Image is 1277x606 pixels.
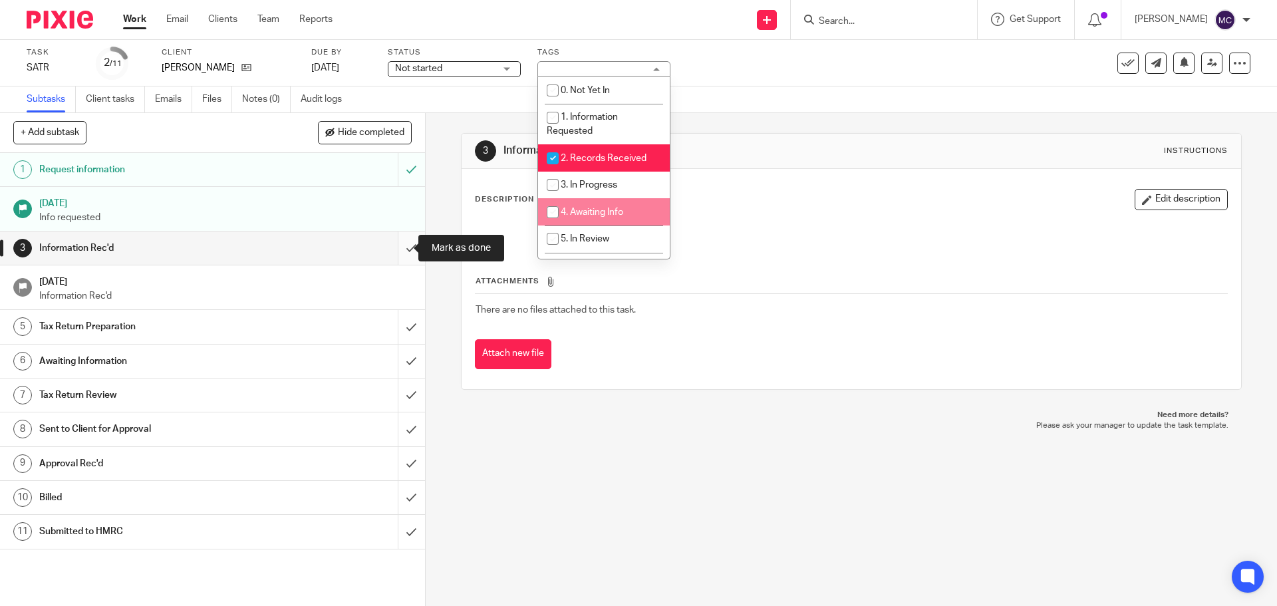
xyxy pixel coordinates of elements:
div: 3 [475,140,496,162]
a: Subtasks [27,86,76,112]
span: Hide completed [338,128,404,138]
label: Client [162,47,295,58]
a: Reports [299,13,333,26]
label: Due by [311,47,371,58]
span: Not started [395,64,442,73]
h1: Submitted to HMRC [39,522,269,541]
a: Team [257,13,279,26]
div: 1 [13,160,32,179]
button: Attach new file [475,339,551,369]
small: /11 [110,60,122,67]
a: Emails [155,86,192,112]
div: SATR [27,61,80,75]
p: Please ask your manager to update the task template. [474,420,1228,431]
span: 2. Records Received [561,154,646,163]
button: Edit description [1135,189,1228,210]
button: Hide completed [318,121,412,144]
p: [PERSON_NAME] [162,61,235,75]
a: Work [123,13,146,26]
label: Tags [537,47,670,58]
h1: Awaiting Information [39,351,269,371]
p: [PERSON_NAME] [1135,13,1208,26]
span: 1. Information Requested [547,112,618,136]
div: 8 [13,420,32,438]
span: 3. In Progress [561,180,617,190]
p: Need more details? [474,410,1228,420]
label: Task [27,47,80,58]
div: 5 [13,317,32,336]
div: Instructions [1164,146,1228,156]
button: + Add subtask [13,121,86,144]
h1: Information Rec'd [39,238,269,258]
label: Status [388,47,521,58]
input: Search [817,16,937,28]
span: Get Support [1010,15,1061,24]
p: Info requested [39,211,412,224]
div: 9 [13,454,32,473]
span: 5. In Review [561,234,609,243]
h1: Request information [39,160,269,180]
h1: Tax Return Review [39,385,269,405]
h1: Billed [39,488,269,508]
div: 2 [104,55,122,71]
h1: [DATE] [39,194,412,210]
div: 3 [13,239,32,257]
a: Files [202,86,232,112]
a: Client tasks [86,86,145,112]
span: 0. Not Yet In [561,86,610,95]
a: Notes (0) [242,86,291,112]
h1: Sent to Client for Approval [39,419,269,439]
h1: Approval Rec'd [39,454,269,474]
div: 7 [13,386,32,404]
a: Email [166,13,188,26]
p: Information Rec'd [39,289,412,303]
a: Audit logs [301,86,352,112]
span: 4. Awaiting Info [561,208,623,217]
div: 6 [13,352,32,371]
h1: Information Rec'd [503,144,880,158]
div: 10 [13,488,32,507]
h1: Tax Return Preparation [39,317,269,337]
a: Clients [208,13,237,26]
img: svg%3E [1214,9,1236,31]
p: Description [475,194,534,205]
div: 11 [13,522,32,541]
span: Attachments [476,277,539,285]
span: [DATE] [311,63,339,73]
h1: [DATE] [39,272,412,289]
img: Pixie [27,11,93,29]
span: There are no files attached to this task. [476,305,636,315]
